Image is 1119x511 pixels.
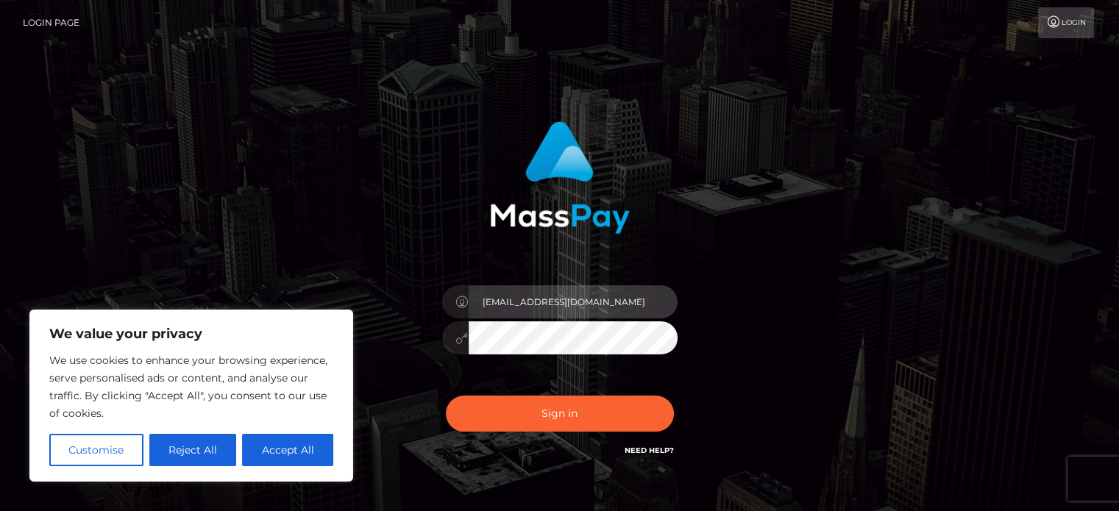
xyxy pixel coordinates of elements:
[49,325,333,343] p: We value your privacy
[1038,7,1094,38] a: Login
[29,310,353,482] div: We value your privacy
[149,434,237,466] button: Reject All
[23,7,79,38] a: Login Page
[49,434,143,466] button: Customise
[49,351,333,422] p: We use cookies to enhance your browsing experience, serve personalised ads or content, and analys...
[446,396,674,432] button: Sign in
[490,121,630,234] img: MassPay Login
[469,285,678,318] input: Username...
[242,434,333,466] button: Accept All
[625,446,674,455] a: Need Help?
